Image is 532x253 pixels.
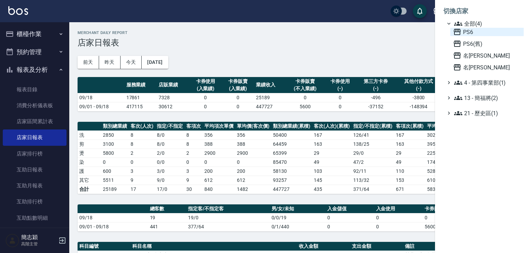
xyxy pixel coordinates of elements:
span: PS6(舊) [453,40,521,48]
span: 4 - 第四事業部(1) [454,78,521,87]
span: 21 - 歷史區(1) [454,109,521,117]
span: 名[PERSON_NAME] [453,51,521,60]
span: 全部(4) [454,19,521,28]
li: 切換店家 [443,3,524,19]
span: 13 - 簡福將(2) [454,94,521,102]
span: 名[PERSON_NAME] [453,63,521,71]
span: PS6 [453,28,521,36]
